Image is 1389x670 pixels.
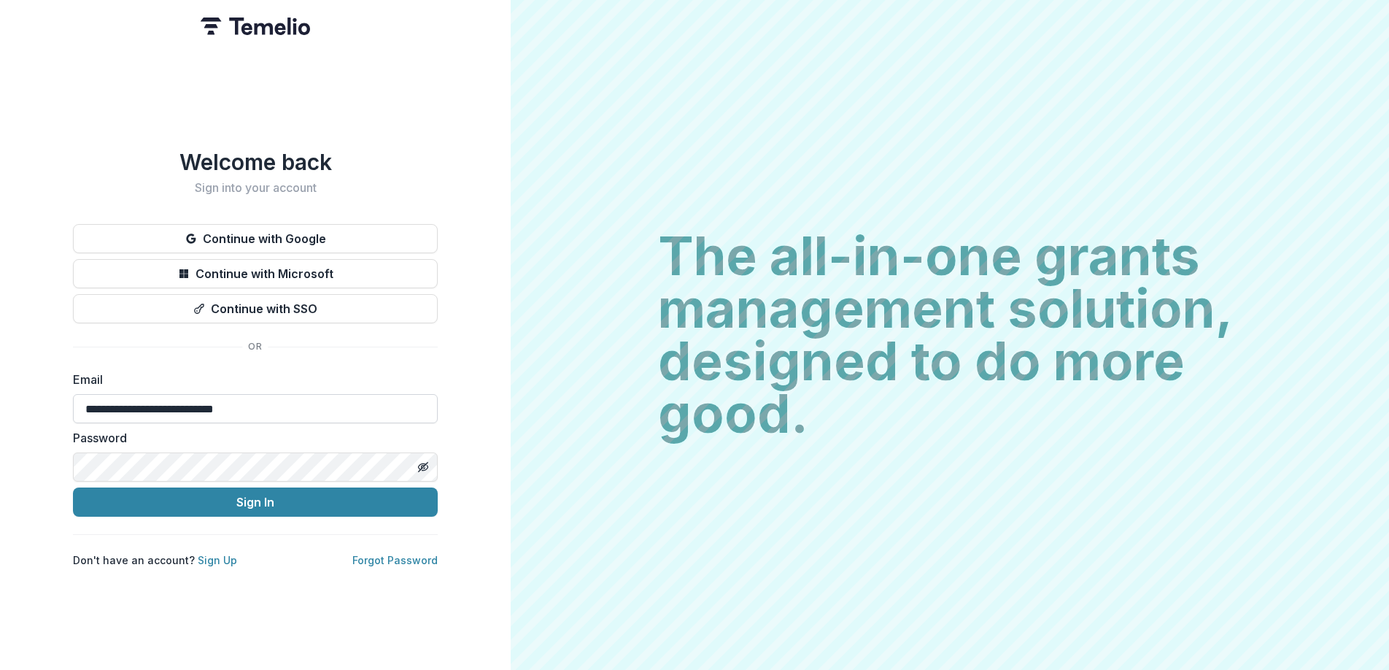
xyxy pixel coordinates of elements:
a: Forgot Password [352,554,438,566]
a: Sign Up [198,554,237,566]
label: Password [73,429,429,447]
button: Sign In [73,488,438,517]
button: Continue with Google [73,224,438,253]
label: Email [73,371,429,388]
img: Temelio [201,18,310,35]
h1: Welcome back [73,149,438,175]
button: Continue with Microsoft [73,259,438,288]
button: Toggle password visibility [411,455,435,479]
p: Don't have an account? [73,552,237,568]
h2: Sign into your account [73,181,438,195]
button: Continue with SSO [73,294,438,323]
